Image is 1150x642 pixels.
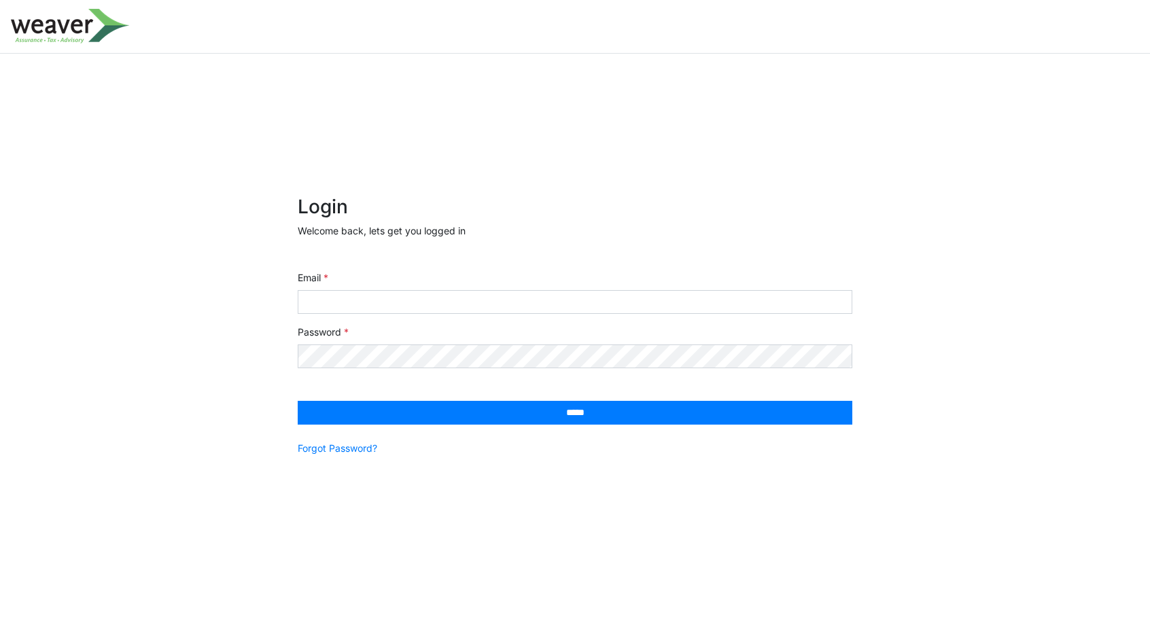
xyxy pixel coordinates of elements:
[298,270,328,285] label: Email
[298,196,852,219] h2: Login
[11,9,130,43] img: spp logo
[298,224,852,238] p: Welcome back, lets get you logged in
[298,441,377,455] a: Forgot Password?
[298,325,349,339] label: Password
